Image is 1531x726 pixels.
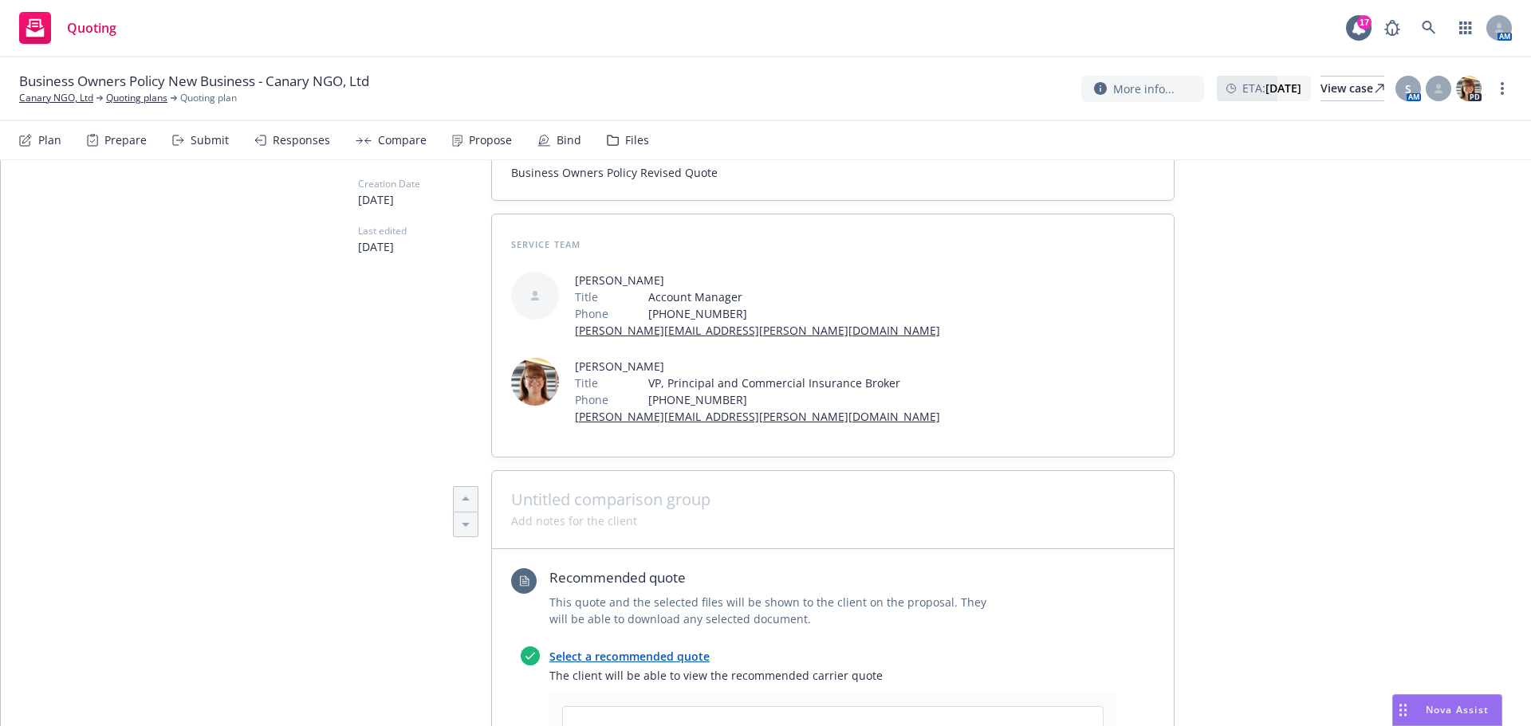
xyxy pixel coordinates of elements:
span: Title [575,375,598,391]
a: Quoting [13,6,123,50]
span: [PERSON_NAME] [575,272,940,288]
div: Files [625,134,649,147]
div: Plan [38,134,61,147]
span: Phone [575,305,608,322]
button: More info... [1081,76,1204,102]
span: Nova Assist [1426,703,1489,716]
a: Switch app [1450,12,1482,44]
span: [DATE] [358,191,491,208]
span: Service Team [511,238,581,250]
span: The client will be able to view the recommended carrier quote [549,667,1116,684]
span: This quote and the selected files will be shown to the client on the proposal. They will be able ... [549,594,1004,627]
span: Last edited [358,224,491,238]
a: [PERSON_NAME][EMAIL_ADDRESS][PERSON_NAME][DOMAIN_NAME] [575,323,940,338]
a: [PERSON_NAME][EMAIL_ADDRESS][PERSON_NAME][DOMAIN_NAME] [575,409,940,424]
img: employee photo [511,358,559,406]
span: Title [575,288,598,305]
span: Business Owners Policy Revised Quote [511,164,718,181]
span: [DATE] [358,238,491,255]
span: ETA : [1242,80,1301,96]
img: photo [1456,76,1482,101]
div: Propose [469,134,512,147]
span: Quoting plan [180,91,237,105]
a: Quoting plans [106,91,167,105]
a: Select a recommended quote [549,649,710,664]
a: View case [1320,76,1384,101]
span: More info... [1113,80,1175,97]
div: 17 [1357,15,1372,29]
div: Responses [273,134,330,147]
span: [PHONE_NUMBER] [648,305,940,322]
span: Creation Date [358,177,491,191]
strong: [DATE] [1265,80,1301,96]
div: Bind [557,134,581,147]
div: Drag to move [1393,695,1413,725]
button: Nova Assist [1392,694,1502,726]
span: [PHONE_NUMBER] [648,391,940,408]
span: Recommended quote [549,568,1004,587]
span: Account Manager [648,288,940,305]
div: Compare [378,134,427,147]
div: View case [1320,77,1384,100]
a: more [1493,79,1512,98]
span: [PERSON_NAME] [575,358,940,375]
span: Business Owners Policy New Business - Canary NGO, Ltd [19,72,369,91]
span: VP, Principal and Commercial Insurance Broker [648,375,940,391]
span: Phone [575,391,608,408]
a: Canary NGO, Ltd [19,91,93,105]
span: Quoting [67,22,116,34]
div: Prepare [104,134,147,147]
a: Report a Bug [1376,12,1408,44]
div: Submit [191,134,229,147]
a: Search [1413,12,1445,44]
span: S [1405,80,1411,97]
